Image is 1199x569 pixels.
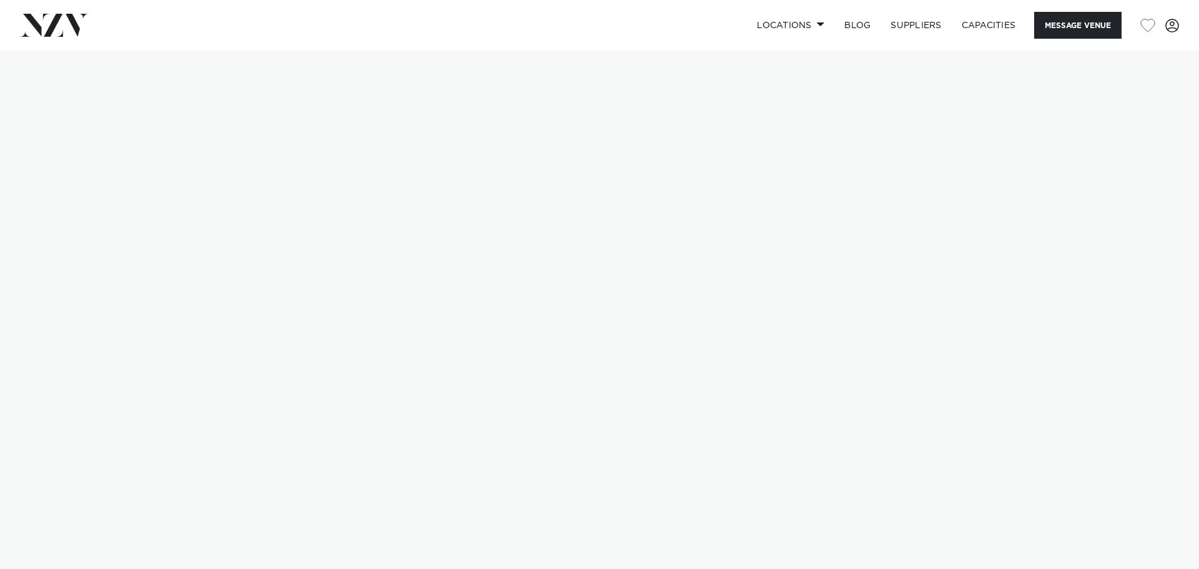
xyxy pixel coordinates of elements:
a: Locations [747,12,834,39]
a: BLOG [834,12,881,39]
img: nzv-logo.png [20,14,88,36]
a: SUPPLIERS [881,12,951,39]
a: Capacities [952,12,1026,39]
button: Message Venue [1034,12,1122,39]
